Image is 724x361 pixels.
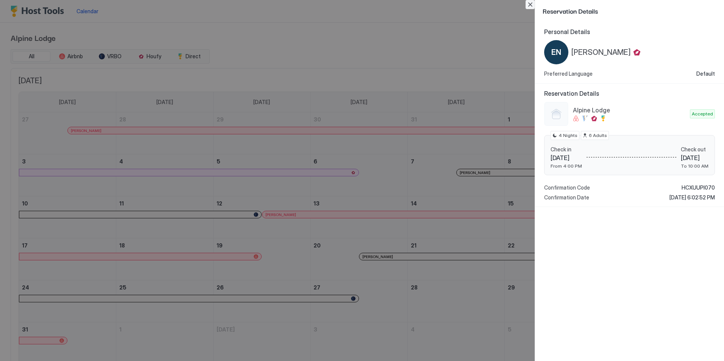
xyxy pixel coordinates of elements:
[681,146,708,153] span: Check out
[669,194,715,201] span: [DATE] 6:02:52 PM
[544,70,593,77] span: Preferred Language
[559,132,577,139] span: 4 Nights
[681,154,708,162] span: [DATE]
[551,146,582,153] span: Check in
[551,163,582,169] span: From 4:00 PM
[696,70,715,77] span: Default
[544,194,589,201] span: Confirmation Date
[551,154,582,162] span: [DATE]
[544,90,715,97] span: Reservation Details
[544,184,590,191] span: Confirmation Code
[573,106,687,114] span: Alpine Lodge
[682,184,715,191] span: HCXUUPI070
[681,163,708,169] span: To 10:00 AM
[589,132,607,139] span: 6 Adults
[543,6,715,16] span: Reservation Details
[544,28,715,36] span: Personal Details
[551,47,561,58] span: EN
[692,110,713,117] span: Accepted
[571,48,631,57] span: [PERSON_NAME]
